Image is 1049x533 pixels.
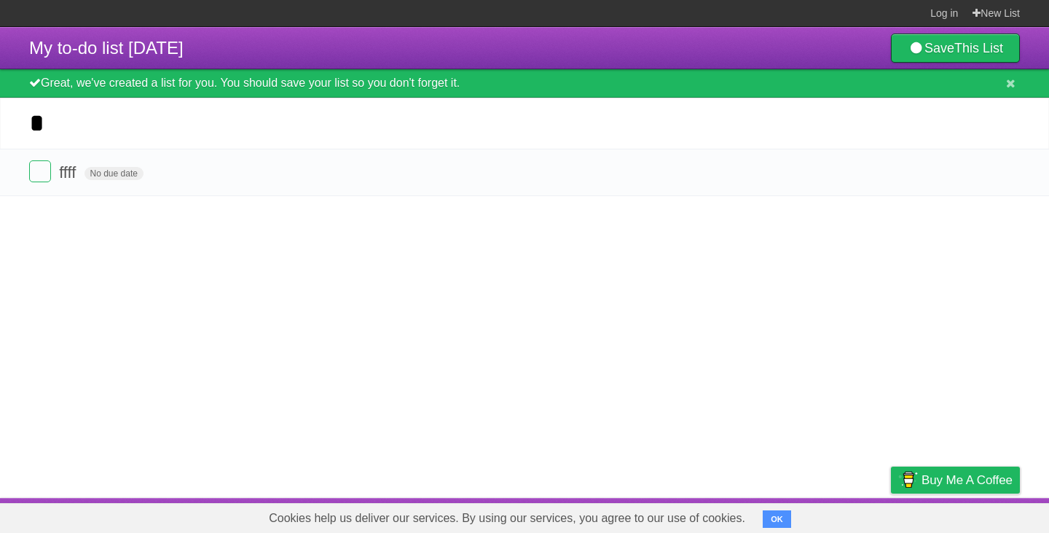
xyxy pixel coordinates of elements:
a: Privacy [872,502,910,529]
span: Buy me a coffee [922,467,1013,493]
img: Buy me a coffee [898,467,918,492]
a: Developers [745,502,804,529]
a: Terms [822,502,854,529]
span: ffff [59,163,79,182]
a: About [697,502,728,529]
b: This List [954,41,1003,55]
label: Done [29,160,51,182]
button: OK [763,510,791,528]
a: Suggest a feature [928,502,1020,529]
span: No due date [85,167,144,180]
span: Cookies help us deliver our services. By using our services, you agree to our use of cookies. [254,504,760,533]
span: My to-do list [DATE] [29,38,184,58]
a: Buy me a coffee [891,467,1020,494]
a: SaveThis List [891,34,1020,63]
